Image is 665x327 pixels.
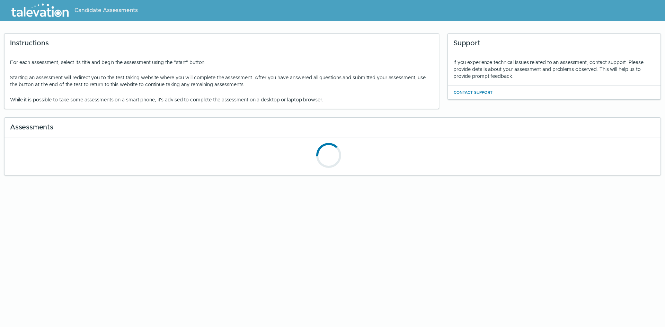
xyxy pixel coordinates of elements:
button: Contact Support [453,88,493,97]
img: Talevation_Logo_Transparent_white.png [8,2,72,19]
div: For each assessment, select its title and begin the assessment using the "start" button. [10,59,433,103]
div: Support [448,34,660,53]
p: While it is possible to take some assessments on a smart phone, it's advised to complete the asse... [10,96,433,103]
p: Starting an assessment will redirect you to the test taking website where you will complete the a... [10,74,433,88]
div: Instructions [5,34,439,53]
div: Assessments [5,118,660,137]
div: If you experience technical issues related to an assessment, contact support. Please provide deta... [453,59,655,80]
span: Candidate Assessments [74,6,138,15]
